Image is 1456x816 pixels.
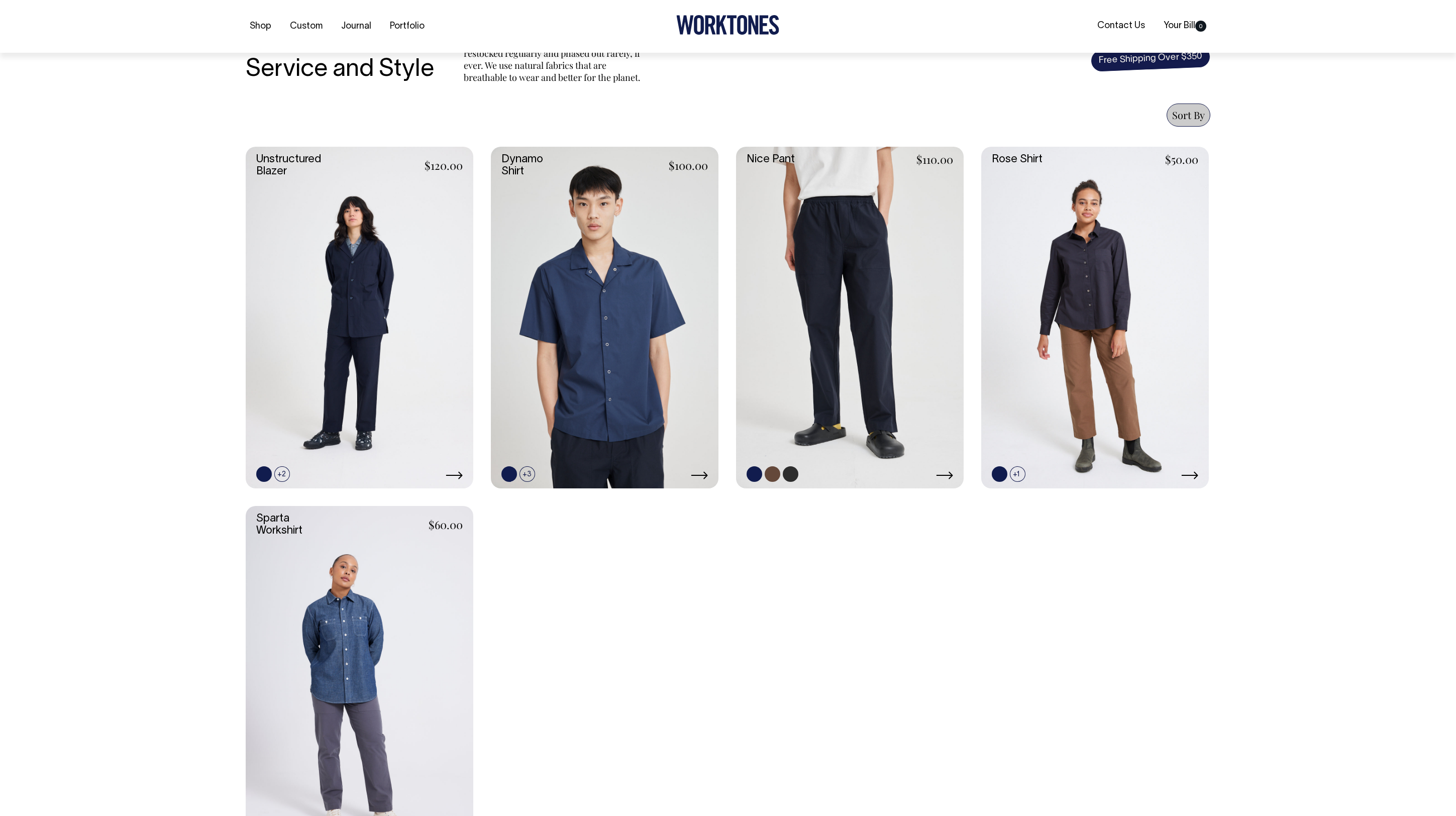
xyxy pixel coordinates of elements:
span: +2 [274,466,290,482]
a: Portfolio [386,18,429,35]
a: Journal [337,18,375,35]
span: Free Shipping Over $350 [1090,45,1211,72]
a: Custom [286,18,327,35]
span: +3 [519,466,535,482]
a: Contact Us [1093,18,1149,34]
span: Sort By [1172,108,1205,122]
span: 0 [1195,21,1206,32]
a: Your Bill0 [1160,18,1210,34]
span: +1 [1010,466,1025,482]
a: Shop [246,18,275,35]
p: Our aprons, workwear and accessories are evergreen and enduring. All products are restocked regul... [464,23,645,83]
